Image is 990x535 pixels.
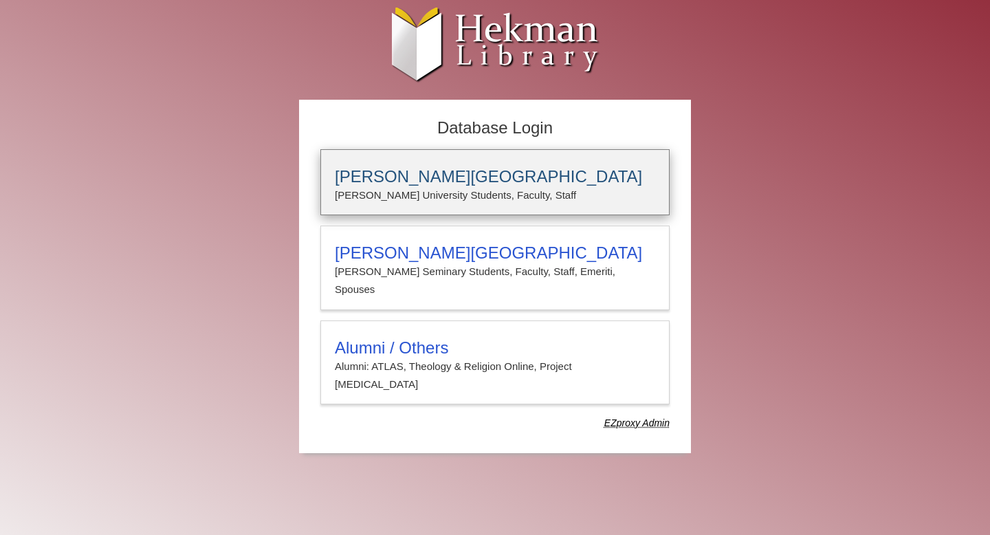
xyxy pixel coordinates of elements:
h2: Database Login [313,114,676,142]
a: [PERSON_NAME][GEOGRAPHIC_DATA][PERSON_NAME] University Students, Faculty, Staff [320,149,670,215]
h3: [PERSON_NAME][GEOGRAPHIC_DATA] [335,243,655,263]
p: [PERSON_NAME] University Students, Faculty, Staff [335,186,655,204]
dfn: Use Alumni login [604,417,670,428]
a: [PERSON_NAME][GEOGRAPHIC_DATA][PERSON_NAME] Seminary Students, Faculty, Staff, Emeriti, Spouses [320,226,670,310]
summary: Alumni / OthersAlumni: ATLAS, Theology & Religion Online, Project [MEDICAL_DATA] [335,338,655,394]
p: Alumni: ATLAS, Theology & Religion Online, Project [MEDICAL_DATA] [335,358,655,394]
h3: Alumni / Others [335,338,655,358]
h3: [PERSON_NAME][GEOGRAPHIC_DATA] [335,167,655,186]
p: [PERSON_NAME] Seminary Students, Faculty, Staff, Emeriti, Spouses [335,263,655,299]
